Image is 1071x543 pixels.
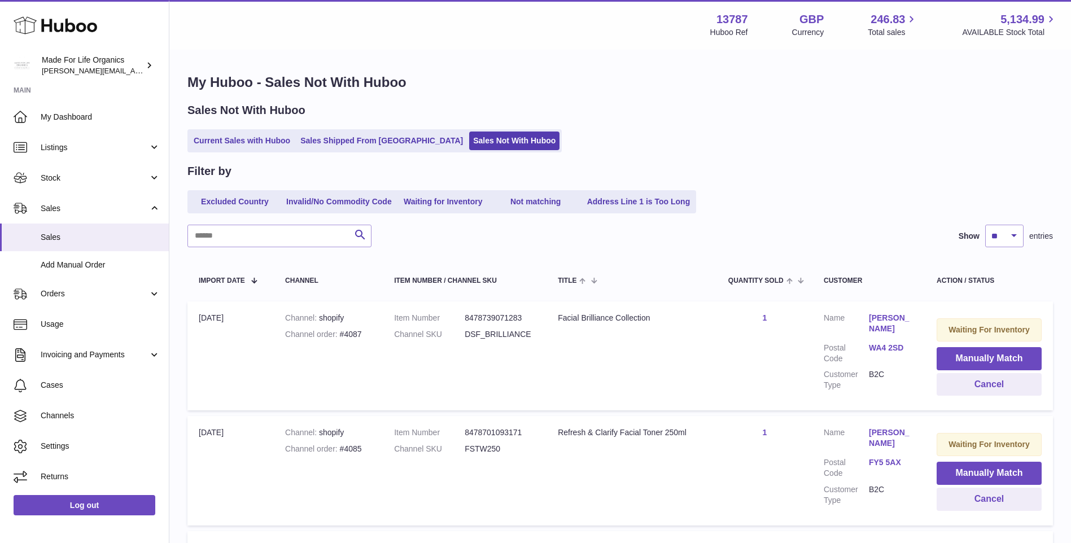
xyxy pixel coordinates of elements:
dd: FSTW250 [465,444,535,454]
a: 1 [763,428,767,437]
dt: Postal Code [824,343,869,364]
dd: 8478739071283 [465,313,535,323]
dd: B2C [869,484,914,506]
span: Stock [41,173,148,183]
span: Title [558,277,576,284]
span: Channels [41,410,160,421]
span: AVAILABLE Stock Total [962,27,1057,38]
div: Facial Brilliance Collection [558,313,706,323]
a: 5,134.99 AVAILABLE Stock Total [962,12,1057,38]
img: geoff.winwood@madeforlifeorganics.com [14,57,30,74]
td: [DATE] [187,301,274,410]
div: shopify [285,427,371,438]
strong: 13787 [716,12,748,27]
span: entries [1029,231,1053,242]
a: Log out [14,495,155,515]
div: Huboo Ref [710,27,748,38]
span: Orders [41,288,148,299]
dt: Channel SKU [394,329,465,340]
dt: Channel SKU [394,444,465,454]
dt: Item Number [394,313,465,323]
dt: Postal Code [824,457,869,479]
a: Waiting for Inventory [398,192,488,211]
dt: Name [824,313,869,337]
td: [DATE] [187,416,274,525]
div: Channel [285,277,371,284]
a: FY5 5AX [869,457,914,468]
span: Import date [199,277,245,284]
a: Invalid/No Commodity Code [282,192,396,211]
span: Usage [41,319,160,330]
a: 1 [763,313,767,322]
h2: Filter by [187,164,231,179]
span: Settings [41,441,160,452]
span: Sales [41,203,148,214]
div: Refresh & Clarify Facial Toner 250ml [558,427,706,438]
button: Manually Match [937,462,1042,485]
a: 246.83 Total sales [868,12,918,38]
a: Sales Not With Huboo [469,132,559,150]
a: Not matching [491,192,581,211]
span: Returns [41,471,160,482]
div: #4087 [285,329,371,340]
span: [PERSON_NAME][EMAIL_ADDRESS][PERSON_NAME][DOMAIN_NAME] [42,66,287,75]
span: 246.83 [871,12,905,27]
label: Show [959,231,980,242]
h1: My Huboo - Sales Not With Huboo [187,73,1053,91]
span: My Dashboard [41,112,160,122]
span: Sales [41,232,160,243]
span: Quantity Sold [728,277,784,284]
strong: Channel [285,428,319,437]
strong: Waiting For Inventory [948,325,1029,334]
a: Excluded Country [190,192,280,211]
div: shopify [285,313,371,323]
strong: Channel order [285,330,340,339]
a: Current Sales with Huboo [190,132,294,150]
strong: Waiting For Inventory [948,440,1029,449]
dd: B2C [869,369,914,391]
strong: Channel [285,313,319,322]
a: Address Line 1 is Too Long [583,192,694,211]
a: [PERSON_NAME] [869,427,914,449]
span: Cases [41,380,160,391]
dd: 8478701093171 [465,427,535,438]
strong: Channel order [285,444,340,453]
div: Customer [824,277,914,284]
dt: Customer Type [824,484,869,506]
dd: DSF_BRILLIANCE [465,329,535,340]
button: Manually Match [937,347,1042,370]
a: Sales Shipped From [GEOGRAPHIC_DATA] [296,132,467,150]
button: Cancel [937,488,1042,511]
h2: Sales Not With Huboo [187,103,305,118]
div: Made For Life Organics [42,55,143,76]
div: #4085 [285,444,371,454]
dt: Item Number [394,427,465,438]
button: Cancel [937,373,1042,396]
div: Item Number / Channel SKU [394,277,535,284]
strong: GBP [799,12,824,27]
dt: Customer Type [824,369,869,391]
div: Currency [792,27,824,38]
a: WA4 2SD [869,343,914,353]
span: Add Manual Order [41,260,160,270]
span: Total sales [868,27,918,38]
span: Listings [41,142,148,153]
dt: Name [824,427,869,452]
span: Invoicing and Payments [41,349,148,360]
span: 5,134.99 [1000,12,1044,27]
div: Action / Status [937,277,1042,284]
a: [PERSON_NAME] [869,313,914,334]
